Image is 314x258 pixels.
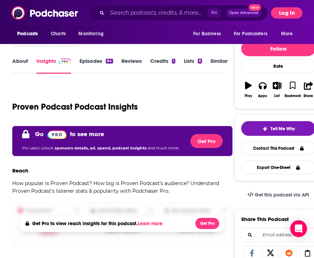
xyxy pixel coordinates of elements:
span: Podcasts [17,29,38,39]
div: List [274,94,280,98]
span: More [281,29,293,39]
span: Get this podcast via API [255,192,309,198]
h4: Get Pro to view reach insights for this podcast. [32,221,164,227]
span: Monitoring [78,29,103,39]
div: Play [245,94,252,98]
span: For Podcasters [234,29,267,39]
p: Pro users unlock and much more. [22,143,179,153]
button: List [270,77,284,102]
button: Get Pro [195,218,219,229]
div: 1 [172,59,175,64]
button: Bookmark [284,77,301,102]
h3: Share This Podcast [241,216,289,222]
p: to see more [70,130,104,138]
span: Tell Me Why [271,126,295,132]
a: Pro website [47,129,67,139]
img: tell me why sparkle [262,126,268,132]
button: open menu [188,27,230,40]
img: Podchaser - Follow, Share and Rate Podcasts [12,6,79,20]
a: Reviews [121,58,142,74]
h1: Proven Podcast Podcast Insights [12,102,138,112]
a: Episodes84 [79,58,113,74]
div: Bookmark [285,94,301,98]
p: Go [35,130,44,138]
p: How popular is Proven Podcast? How big is Proven Podcast's audience? Understand Proven Podcast's ... [12,179,232,195]
img: Podchaser Pro [47,130,67,139]
div: Search podcasts, credits, & more... [88,5,267,21]
span: ⌘ K [208,8,221,17]
span: Open Advanced [229,11,258,15]
button: open menu [12,27,47,40]
span: For Business [193,29,221,39]
span: Charts [51,29,66,39]
div: 84 [106,59,113,64]
a: Similar [210,58,228,74]
input: Search podcasts, credits, & more... [107,7,208,19]
input: Email address... [247,228,309,242]
button: open menu [276,27,302,40]
div: 6 [198,59,202,64]
img: Podchaser Pro [59,59,71,64]
button: Learn more [138,221,164,227]
button: Get Pro [190,134,223,148]
span: New [249,4,261,11]
button: open menu [74,27,112,40]
a: InsightsPodchaser Pro [36,58,71,74]
button: open menu [229,27,278,40]
a: Charts [46,27,70,40]
h3: Reach [12,167,28,174]
span: sponsors details, ad. spend, podcast insights [55,146,148,150]
a: Credits1 [150,58,175,74]
button: Log In [271,7,302,19]
div: Apps [258,94,267,98]
button: Play [241,77,256,102]
button: Apps [256,77,270,102]
div: Share [303,94,313,98]
a: About [12,58,28,74]
div: Open Intercom Messenger [290,220,307,237]
button: Open AdvancedNew [226,9,261,17]
a: Lists6 [184,58,202,74]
